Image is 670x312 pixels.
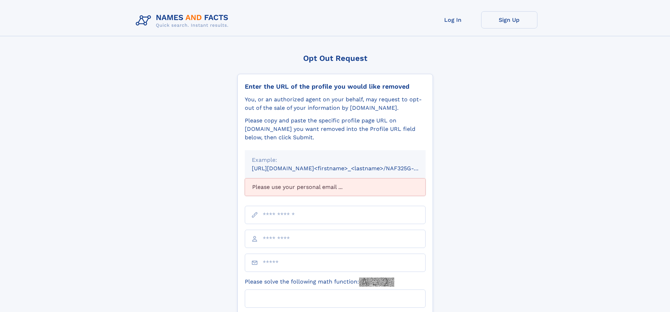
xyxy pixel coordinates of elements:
a: Sign Up [481,11,537,28]
small: [URL][DOMAIN_NAME]<firstname>_<lastname>/NAF325G-xxxxxxxx [252,165,439,172]
div: Enter the URL of the profile you would like removed [245,83,426,90]
div: You, or an authorized agent on your behalf, may request to opt-out of the sale of your informatio... [245,95,426,112]
a: Log In [425,11,481,28]
div: Please copy and paste the specific profile page URL on [DOMAIN_NAME] you want removed into the Pr... [245,116,426,142]
div: Example: [252,156,419,164]
div: Please use your personal email ... [245,178,426,196]
label: Please solve the following math function: [245,278,394,287]
div: Opt Out Request [237,54,433,63]
img: Logo Names and Facts [133,11,234,30]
